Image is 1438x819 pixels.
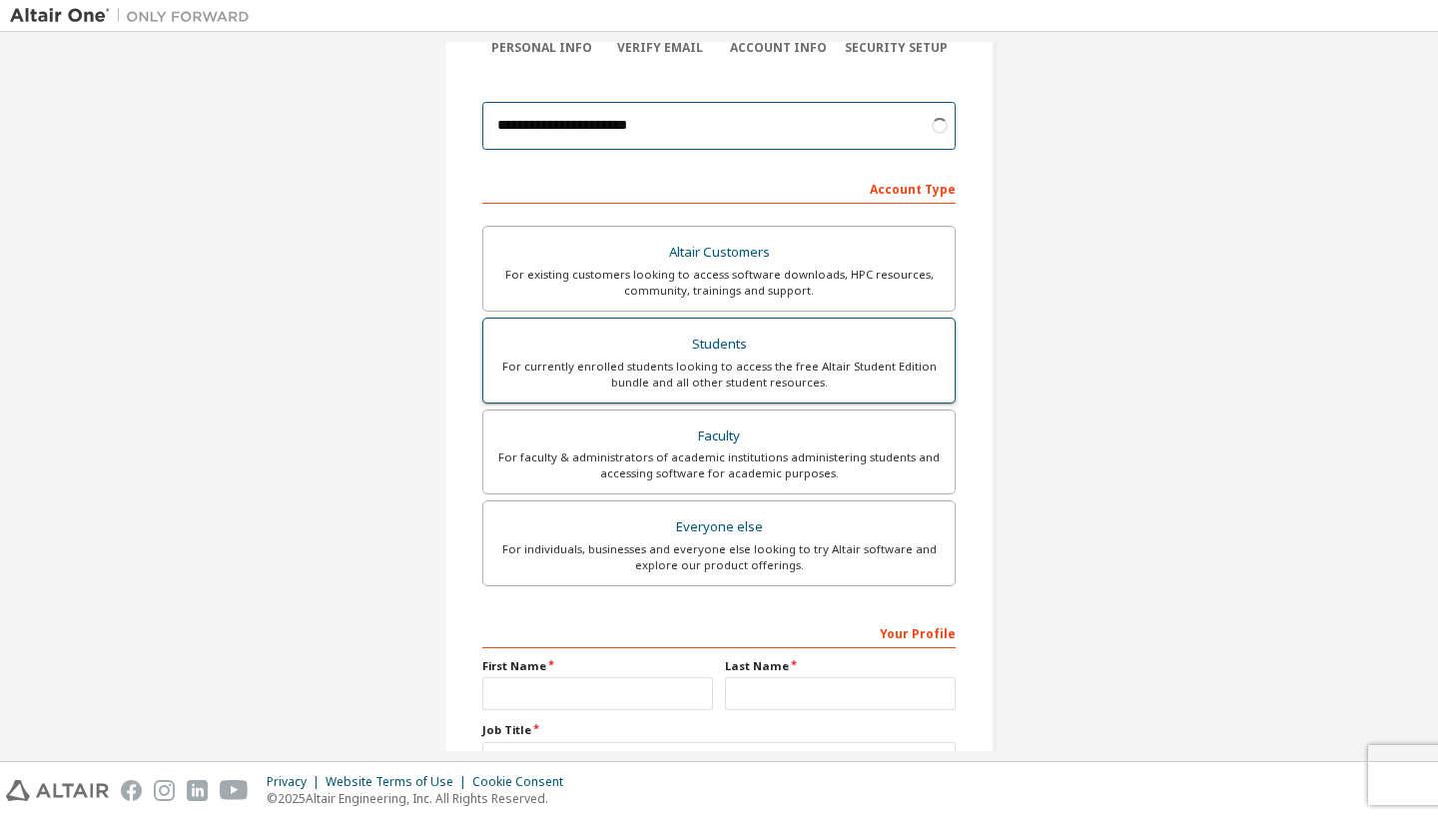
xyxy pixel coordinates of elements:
[267,790,575,807] p: © 2025 Altair Engineering, Inc. All Rights Reserved.
[326,774,472,790] div: Website Terms of Use
[121,780,142,801] img: facebook.svg
[154,780,175,801] img: instagram.svg
[482,658,713,674] label: First Name
[495,541,943,573] div: For individuals, businesses and everyone else looking to try Altair software and explore our prod...
[482,722,956,738] label: Job Title
[267,774,326,790] div: Privacy
[495,359,943,391] div: For currently enrolled students looking to access the free Altair Student Edition bundle and all ...
[495,239,943,267] div: Altair Customers
[6,780,109,801] img: altair_logo.svg
[495,513,943,541] div: Everyone else
[187,780,208,801] img: linkedin.svg
[719,40,838,56] div: Account Info
[495,331,943,359] div: Students
[495,449,943,481] div: For faculty & administrators of academic institutions administering students and accessing softwa...
[482,616,956,648] div: Your Profile
[495,267,943,299] div: For existing customers looking to access software downloads, HPC resources, community, trainings ...
[495,422,943,450] div: Faculty
[482,172,956,204] div: Account Type
[725,658,956,674] label: Last Name
[838,40,957,56] div: Security Setup
[472,774,575,790] div: Cookie Consent
[601,40,720,56] div: Verify Email
[482,40,601,56] div: Personal Info
[10,6,260,26] img: Altair One
[220,780,249,801] img: youtube.svg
